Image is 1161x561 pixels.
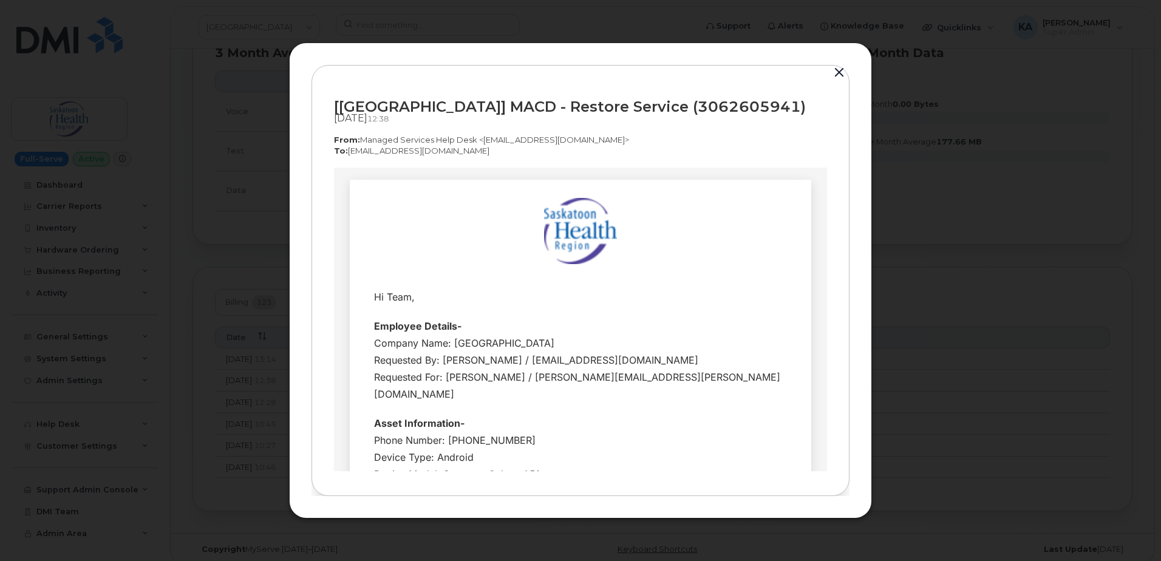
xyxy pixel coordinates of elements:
p: Managed Services Help Desk <[EMAIL_ADDRESS][DOMAIN_NAME]> [334,134,827,146]
strong: To: [334,146,348,155]
img: email_Saskatoon_Health_Region_logo.png [210,30,283,97]
p: [EMAIL_ADDRESS][DOMAIN_NAME] [334,145,827,157]
div: Asset Information- [40,247,453,264]
div: Company Name: [GEOGRAPHIC_DATA] Requested By: [PERSON_NAME] / [EMAIL_ADDRESS][DOMAIN_NAME] Reques... [40,167,453,235]
iframe: Messenger Launcher [1108,508,1152,552]
div: Employee Details- [40,150,453,167]
div: [DATE] [334,112,827,124]
span: 12:38 [367,114,389,123]
div: Hi Team, [40,121,453,138]
div: [[GEOGRAPHIC_DATA]] MACD - Restore Service (3062605941) [334,98,827,115]
strong: From: [334,135,360,144]
div: Phone Number: [PHONE_NUMBER] Device Type: Android Device Model: Samsung Galaxy A51 IMEI: [TECHNIC... [40,264,453,366]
